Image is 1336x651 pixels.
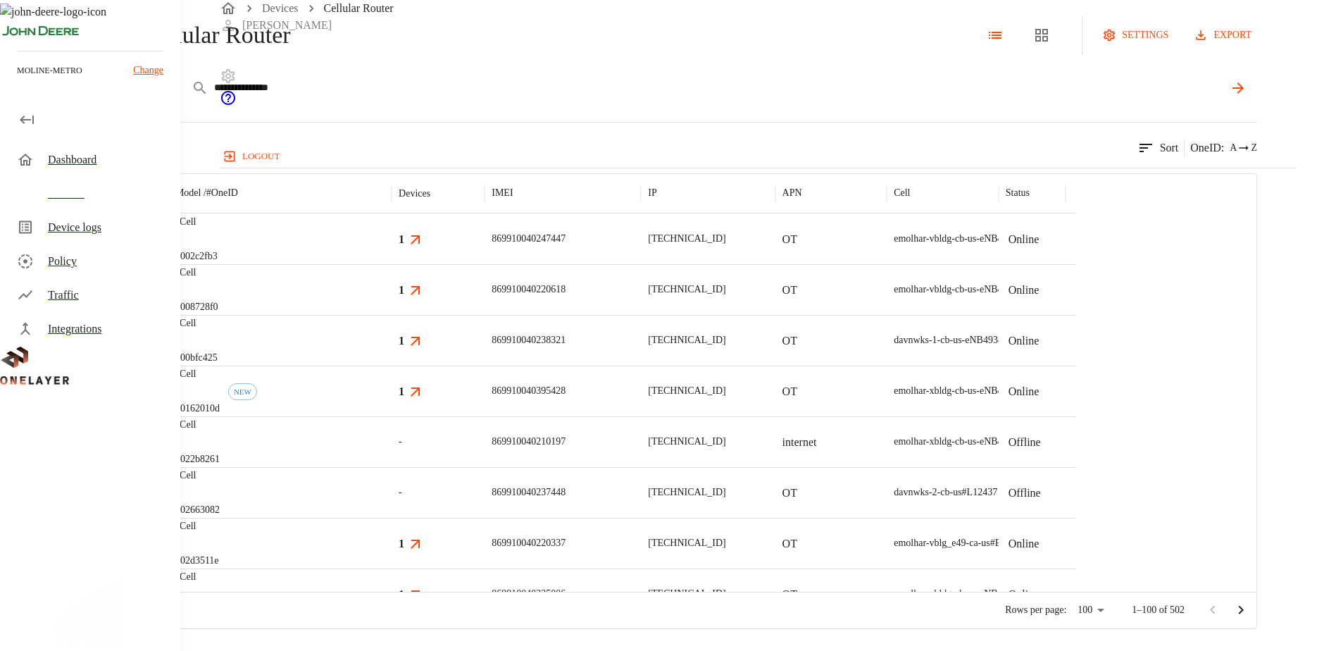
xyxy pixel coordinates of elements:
p: eCell [175,469,220,483]
p: #02663082 [175,503,220,517]
a: logout [220,145,1297,168]
span: davnwks-1-cb-us-eNB493850 [894,335,1013,345]
p: [TECHNICAL_ID] [648,384,725,398]
span: emolhar-vbldg-cb-us-eNB493830 [894,233,1027,244]
div: emolhar-xbldg-cb-us-eNB493831 #DH240725609::NOKIA::ASIB [894,435,1156,449]
h3: 1 [399,383,404,399]
p: #02d3511e [175,554,219,568]
p: [TECHNICAL_ID] [648,536,725,550]
span: - [399,435,402,449]
span: emolhar-vbldg-cb-us-eNB493830 [894,588,1027,599]
h3: 1 [399,231,404,247]
div: 100 [1072,600,1109,621]
a: Devices [262,2,299,14]
span: emolhar-xbldg-cb-us-eNB493831 [894,385,1027,396]
p: 869910040238321 [492,333,566,347]
span: NEW [229,387,256,396]
button: Go to next page [1227,596,1255,624]
p: eCell [175,418,220,432]
p: 869910040395428 [492,384,566,398]
p: APN [782,186,802,200]
p: Offline [1009,485,1041,502]
span: emolhar-vbldg-cb-us-eNB493830 [894,284,1027,294]
p: eCell [175,215,218,229]
p: [TECHNICAL_ID] [648,232,725,246]
p: Model / [175,186,238,200]
p: Cell [894,186,910,200]
p: [TECHNICAL_ID] [648,587,725,601]
p: #00bfc425 [175,351,218,365]
p: Online [1009,231,1040,248]
p: Rows per page: [1005,603,1066,617]
p: #022b8261 [175,452,220,466]
span: davnwks-2-cb-us [894,487,961,497]
p: OT [782,535,797,552]
p: [PERSON_NAME] [242,17,332,34]
p: Online [1009,282,1040,299]
p: eCell [175,316,218,330]
p: IP [648,186,656,200]
span: Support Portal [220,97,237,108]
div: Devices [399,188,430,199]
p: 869910040237448 [492,485,566,500]
p: 869910040247447 [492,232,566,246]
p: OT [782,333,797,349]
p: eCell [175,519,219,533]
p: [TECHNICAL_ID] [648,333,725,347]
p: #0162010d [175,402,220,416]
h3: 1 [399,535,404,552]
p: 1–100 of 502 [1132,603,1185,617]
span: #EB211210874::NOKIA::FW2QQD [990,538,1135,548]
span: #L1243710802::NOKIA::ASIB [962,487,1087,497]
button: logout [220,145,285,168]
p: OT [782,383,797,400]
p: eCell [175,266,218,280]
p: Status [1006,186,1030,200]
p: #002c2fb3 [175,249,218,263]
p: 869910040220337 [492,536,566,550]
h3: 1 [399,586,404,602]
p: eCell [175,570,217,584]
a: onelayer-support [220,97,237,108]
p: OT [782,231,797,248]
p: #008728f0 [175,300,218,314]
div: emolhar-vbldg-cb-us-eNB493830 #DH240725611::NOKIA::ASIB [894,283,1156,297]
p: internet [782,434,817,451]
p: OT [782,485,797,502]
span: emolhar-vblg_e49-ca-us [894,538,990,548]
div: emolhar-vbldg-cb-us-eNB493830 #DH240725611::NOKIA::ASIB [894,232,1156,246]
p: 869910040235806 [492,587,566,601]
p: Online [1009,333,1040,349]
div: emolhar-vbldg-cb-us-eNB493830 #DH240725611::NOKIA::ASIB [894,587,1156,601]
div: First seen: 09/30/2025 06:40:42 AM [228,383,257,400]
p: OT [782,586,797,603]
p: Online [1009,535,1040,552]
p: [TECHNICAL_ID] [648,485,725,500]
span: # OneID [206,187,238,198]
div: emolhar-xbldg-cb-us-eNB493831 #DH240725609::NOKIA::ASIB [894,384,1156,398]
p: [TECHNICAL_ID] [648,283,725,297]
p: [TECHNICAL_ID] [648,435,725,449]
p: Online [1009,383,1040,400]
span: emolhar-xbldg-cb-us-eNB493831 [894,436,1027,447]
p: Online [1009,586,1040,603]
h3: 1 [399,282,404,298]
p: 869910040210197 [492,435,566,449]
p: Offline [1009,434,1041,451]
span: - [399,485,402,500]
h3: 1 [399,333,404,349]
p: 869910040220618 [492,283,566,297]
p: eCell [175,367,220,381]
p: IMEI [492,186,513,200]
p: OT [782,282,797,299]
